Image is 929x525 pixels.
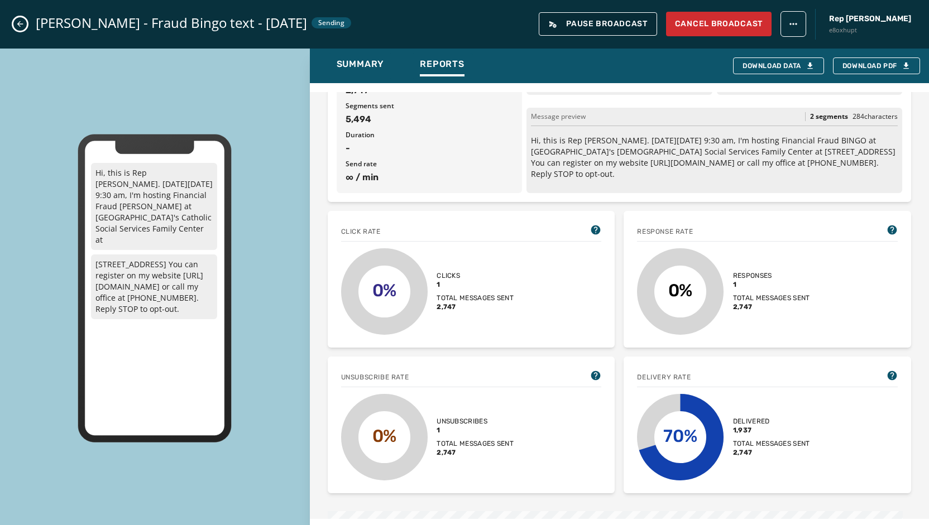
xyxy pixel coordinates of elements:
[531,112,586,121] span: Message preview
[411,53,473,79] button: Reports
[829,13,911,25] span: Rep [PERSON_NAME]
[91,254,217,319] p: [STREET_ADDRESS] You can register on my website [URL][DOMAIN_NAME] or call my office at [PHONE_NU...
[733,293,810,302] span: Total messages sent
[437,417,514,426] span: Unsubscribes
[833,57,920,74] button: Download PDF
[743,61,815,70] div: Download Data
[733,448,810,457] span: 2,747
[733,426,810,435] span: 1,937
[437,448,514,457] span: 2,747
[666,12,772,36] button: Cancel Broadcast
[531,135,898,180] p: Hi, this is Rep [PERSON_NAME]. [DATE][DATE] 9:30 am, I'm hosting Financial Fraud BINGO at [GEOGRA...
[637,227,693,236] span: Response rate
[346,131,513,139] span: Duration
[853,112,898,121] span: 284 characters
[733,439,810,448] span: Total messages sent
[437,302,514,311] span: 2,747
[437,293,514,302] span: Total messages sent
[437,271,514,280] span: Clicks
[842,61,911,70] span: Download PDF
[346,160,513,168] span: Send rate
[36,14,307,32] span: [PERSON_NAME] - Fraud Bingo text - [DATE]
[664,425,698,446] text: 70%
[733,57,824,74] button: Download Data
[810,112,848,121] span: 2 segments
[346,113,513,126] span: 5,494
[733,417,810,426] span: Delivered
[372,280,396,300] text: 0%
[733,280,810,289] span: 1
[637,373,691,382] span: Delivery Rate
[437,439,514,448] span: Total messages sent
[420,59,465,70] span: Reports
[829,26,911,35] span: e8oxhupt
[346,142,513,155] span: -
[346,102,513,110] span: Segments sent
[668,280,693,300] text: 0%
[346,171,513,184] span: ∞ / min
[372,425,396,446] text: 0%
[539,12,657,36] button: Pause Broadcast
[341,227,381,236] span: Click rate
[341,373,409,382] span: Unsubscribe Rate
[733,302,810,311] span: 2,747
[318,18,344,27] span: Sending
[733,271,810,280] span: Responses
[675,18,763,30] span: Cancel Broadcast
[337,59,385,70] span: Summary
[91,163,217,250] p: Hi, this is Rep [PERSON_NAME]. [DATE][DATE] 9:30 am, I'm hosting Financial Fraud [PERSON_NAME] at...
[328,53,394,79] button: Summary
[548,20,648,28] span: Pause Broadcast
[437,426,514,435] span: 1
[437,280,514,289] span: 1
[780,11,806,37] button: broadcast action menu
